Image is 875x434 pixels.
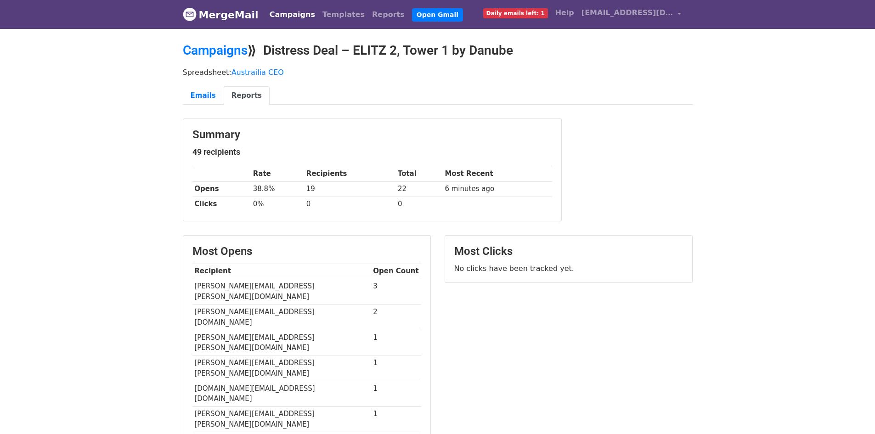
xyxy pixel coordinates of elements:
[192,304,371,330] td: [PERSON_NAME][EMAIL_ADDRESS][DOMAIN_NAME]
[192,381,371,407] td: [DOMAIN_NAME][EMAIL_ADDRESS][DOMAIN_NAME]
[304,166,395,181] th: Recipients
[395,166,443,181] th: Total
[578,4,685,25] a: [EMAIL_ADDRESS][DOMAIN_NAME]
[192,128,552,141] h3: Summary
[371,264,421,279] th: Open Count
[371,406,421,432] td: 1
[304,181,395,197] td: 19
[231,68,284,77] a: Austrailia CEO
[183,86,224,105] a: Emails
[192,264,371,279] th: Recipient
[192,355,371,381] td: [PERSON_NAME][EMAIL_ADDRESS][PERSON_NAME][DOMAIN_NAME]
[251,181,304,197] td: 38.8%
[371,355,421,381] td: 1
[371,381,421,407] td: 1
[395,197,443,212] td: 0
[552,4,578,22] a: Help
[581,7,673,18] span: [EMAIL_ADDRESS][DOMAIN_NAME]
[192,406,371,432] td: [PERSON_NAME][EMAIL_ADDRESS][PERSON_NAME][DOMAIN_NAME]
[368,6,408,24] a: Reports
[443,166,552,181] th: Most Recent
[251,197,304,212] td: 0%
[183,43,693,58] h2: ⟫ Distress Deal – ELITZ 2, Tower 1 by Danube
[224,86,270,105] a: Reports
[192,330,371,355] td: [PERSON_NAME][EMAIL_ADDRESS][PERSON_NAME][DOMAIN_NAME]
[454,264,683,273] p: No clicks have been tracked yet.
[304,197,395,212] td: 0
[454,245,683,258] h3: Most Clicks
[266,6,319,24] a: Campaigns
[192,197,251,212] th: Clicks
[319,6,368,24] a: Templates
[183,43,248,58] a: Campaigns
[371,279,421,304] td: 3
[183,5,259,24] a: MergeMail
[192,181,251,197] th: Opens
[371,304,421,330] td: 2
[412,8,463,22] a: Open Gmail
[371,330,421,355] td: 1
[829,390,875,434] iframe: Chat Widget
[483,8,548,18] span: Daily emails left: 1
[443,181,552,197] td: 6 minutes ago
[183,68,693,77] p: Spreadsheet:
[183,7,197,21] img: MergeMail logo
[395,181,443,197] td: 22
[192,245,421,258] h3: Most Opens
[251,166,304,181] th: Rate
[192,147,552,157] h5: 49 recipients
[480,4,552,22] a: Daily emails left: 1
[192,279,371,304] td: [PERSON_NAME][EMAIL_ADDRESS][PERSON_NAME][DOMAIN_NAME]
